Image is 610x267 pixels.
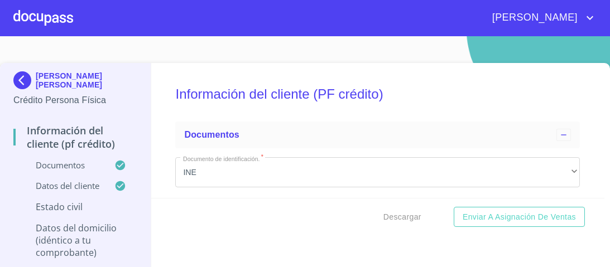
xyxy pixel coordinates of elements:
img: Docupass spot blue [13,71,36,89]
div: Documentos [175,122,580,148]
p: Datos del domicilio (idéntico a tu comprobante) [13,222,137,259]
h5: Información del cliente (PF crédito) [175,71,580,117]
button: account of current user [484,9,597,27]
button: Enviar a Asignación de Ventas [454,207,585,227]
p: Información del cliente (PF crédito) [13,124,137,151]
span: Descargar [383,210,421,224]
p: [PERSON_NAME] [PERSON_NAME] [36,71,137,89]
button: Descargar [379,207,426,227]
span: Documentos [184,130,239,139]
p: Estado Civil [13,201,137,213]
span: Enviar a Asignación de Ventas [463,210,576,224]
p: Datos del cliente [13,180,114,191]
p: Documentos [13,159,114,171]
div: [PERSON_NAME] [PERSON_NAME] [13,71,137,94]
div: INE [175,157,580,187]
p: Crédito Persona Física [13,94,137,107]
span: [PERSON_NAME] [484,9,583,27]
